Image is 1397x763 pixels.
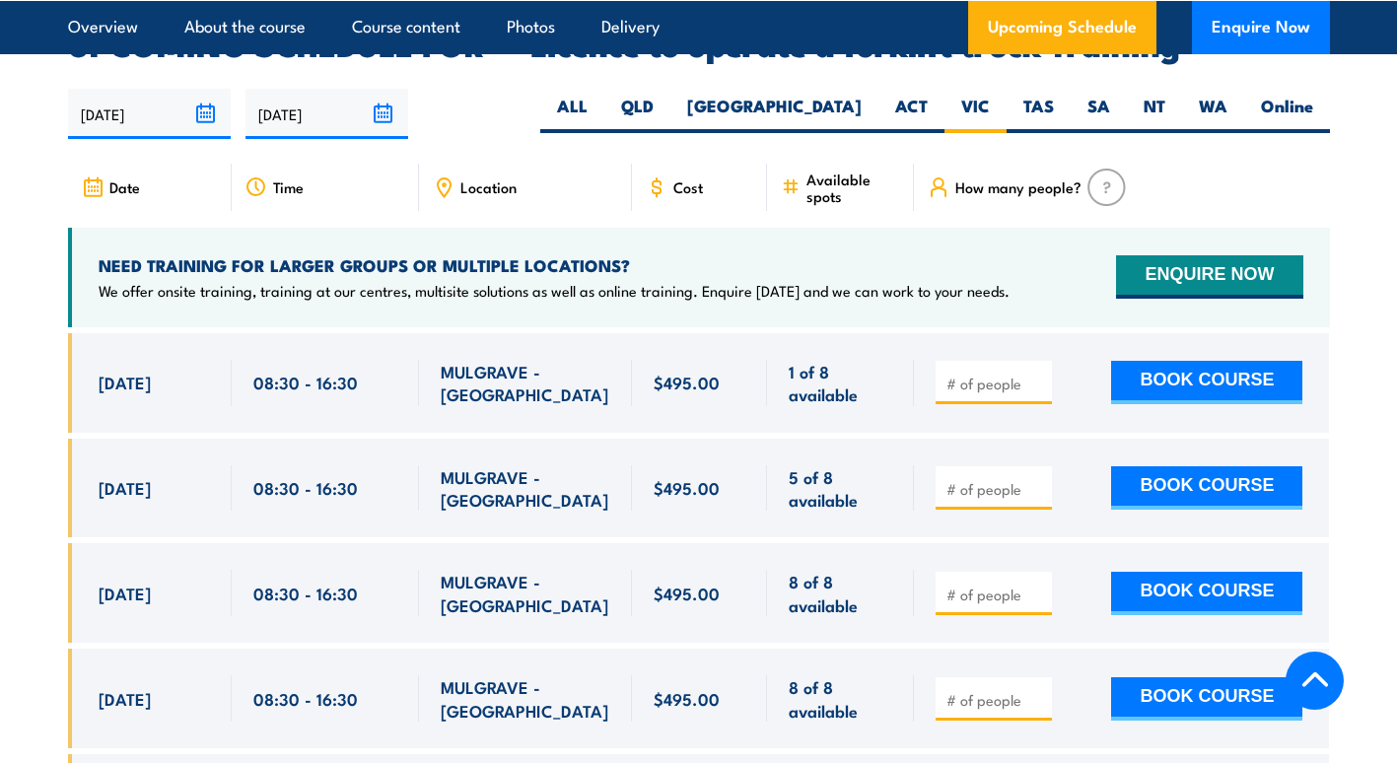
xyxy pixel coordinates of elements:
[109,178,140,195] span: Date
[441,465,610,512] span: MULGRAVE - [GEOGRAPHIC_DATA]
[878,95,944,133] label: ACT
[946,585,1045,604] input: # of people
[253,687,358,710] span: 08:30 - 16:30
[1111,677,1302,721] button: BOOK COURSE
[1111,466,1302,510] button: BOOK COURSE
[654,582,720,604] span: $495.00
[99,476,151,499] span: [DATE]
[441,675,610,722] span: MULGRAVE - [GEOGRAPHIC_DATA]
[460,178,517,195] span: Location
[1116,255,1302,299] button: ENQUIRE NOW
[245,89,408,139] input: To date
[540,95,604,133] label: ALL
[1182,95,1244,133] label: WA
[99,281,1010,301] p: We offer onsite training, training at our centres, multisite solutions as well as online training...
[441,360,610,406] span: MULGRAVE - [GEOGRAPHIC_DATA]
[68,30,1330,57] h2: UPCOMING SCHEDULE FOR - "Licence to operate a forklift truck Training"
[604,95,670,133] label: QLD
[955,178,1082,195] span: How many people?
[253,476,358,499] span: 08:30 - 16:30
[253,371,358,393] span: 08:30 - 16:30
[946,374,1045,393] input: # of people
[273,178,304,195] span: Time
[789,465,892,512] span: 5 of 8 available
[946,690,1045,710] input: # of people
[253,582,358,604] span: 08:30 - 16:30
[68,89,231,139] input: From date
[1111,572,1302,615] button: BOOK COURSE
[673,178,703,195] span: Cost
[1111,361,1302,404] button: BOOK COURSE
[946,479,1045,499] input: # of people
[654,687,720,710] span: $495.00
[789,360,892,406] span: 1 of 8 available
[670,95,878,133] label: [GEOGRAPHIC_DATA]
[1127,95,1182,133] label: NT
[99,687,151,710] span: [DATE]
[806,171,900,204] span: Available spots
[99,371,151,393] span: [DATE]
[944,95,1007,133] label: VIC
[441,570,610,616] span: MULGRAVE - [GEOGRAPHIC_DATA]
[654,476,720,499] span: $495.00
[654,371,720,393] span: $495.00
[789,570,892,616] span: 8 of 8 available
[99,582,151,604] span: [DATE]
[99,254,1010,276] h4: NEED TRAINING FOR LARGER GROUPS OR MULTIPLE LOCATIONS?
[1007,95,1071,133] label: TAS
[1244,95,1330,133] label: Online
[1071,95,1127,133] label: SA
[789,675,892,722] span: 8 of 8 available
